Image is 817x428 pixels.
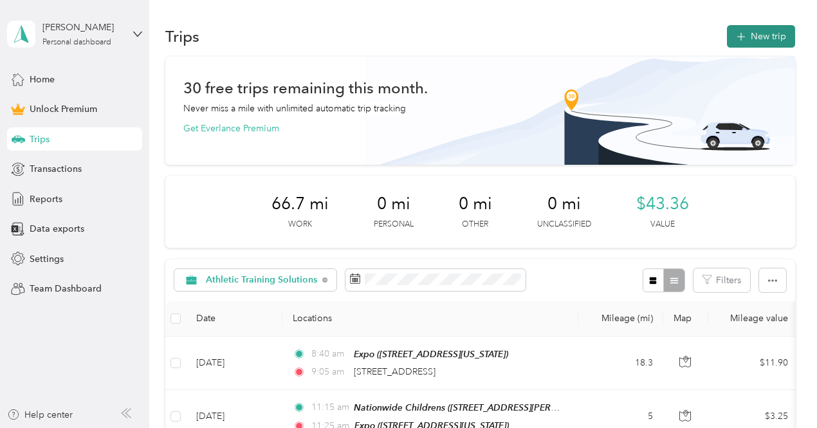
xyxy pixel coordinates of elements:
[578,337,663,390] td: 18.3
[727,25,795,48] button: New trip
[30,222,84,236] span: Data exports
[650,219,675,230] p: Value
[462,219,488,230] p: Other
[282,301,578,337] th: Locations
[663,301,708,337] th: Map
[30,252,64,266] span: Settings
[165,30,199,43] h1: Trips
[42,39,111,46] div: Personal dashboard
[537,219,591,230] p: Unclassified
[30,102,97,116] span: Unlock Premium
[311,347,348,361] span: 8:40 am
[271,194,329,214] span: 66.7 mi
[183,81,428,95] h1: 30 free trips remaining this month.
[578,301,663,337] th: Mileage (mi)
[30,133,50,146] span: Trips
[354,366,436,377] span: [STREET_ADDRESS]
[186,337,282,390] td: [DATE]
[30,282,102,295] span: Team Dashboard
[311,400,348,414] span: 11:15 am
[288,219,312,230] p: Work
[7,408,73,422] button: Help center
[42,21,123,34] div: [PERSON_NAME]
[30,73,55,86] span: Home
[459,194,492,214] span: 0 mi
[377,194,410,214] span: 0 mi
[206,275,317,284] span: Athletic Training Solutions
[708,337,798,390] td: $11.90
[547,194,581,214] span: 0 mi
[636,194,689,214] span: $43.36
[183,102,406,115] p: Never miss a mile with unlimited automatic trip tracking
[365,57,795,165] img: Banner
[183,122,279,135] button: Get Everlance Premium
[745,356,817,428] iframe: Everlance-gr Chat Button Frame
[693,268,750,292] button: Filters
[708,301,798,337] th: Mileage value
[374,219,414,230] p: Personal
[30,162,82,176] span: Transactions
[354,402,652,413] span: Nationwide Childrens ([STREET_ADDRESS][PERSON_NAME][US_STATE])
[311,365,348,379] span: 9:05 am
[186,301,282,337] th: Date
[354,349,508,359] span: Expo ([STREET_ADDRESS][US_STATE])
[30,192,62,206] span: Reports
